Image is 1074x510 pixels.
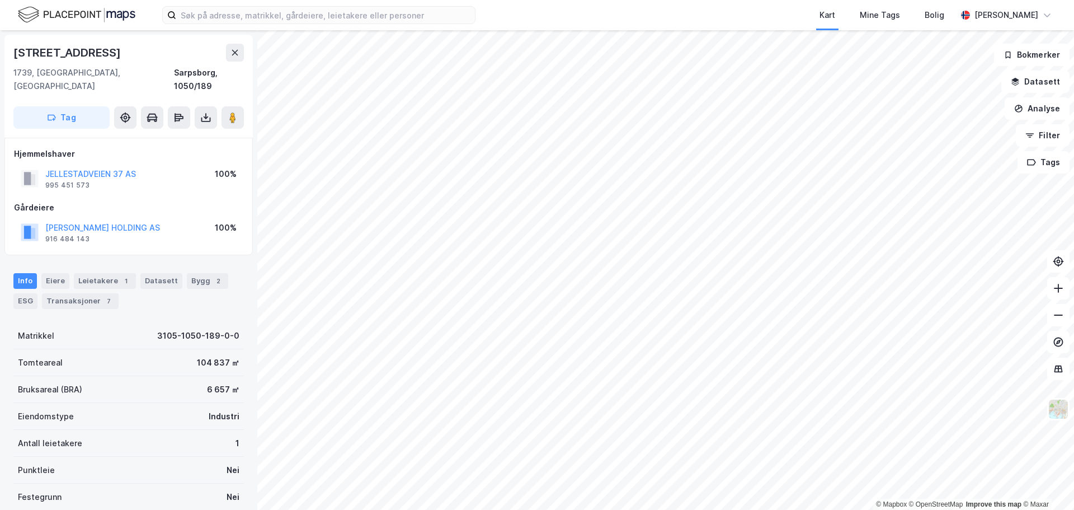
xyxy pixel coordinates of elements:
[13,106,110,129] button: Tag
[120,275,131,287] div: 1
[13,66,174,93] div: 1739, [GEOGRAPHIC_DATA], [GEOGRAPHIC_DATA]
[966,500,1021,508] a: Improve this map
[1018,456,1074,510] iframe: Chat Widget
[1048,399,1069,420] img: Z
[13,273,37,289] div: Info
[41,273,69,289] div: Eiere
[140,273,182,289] div: Datasett
[235,437,239,450] div: 1
[45,235,89,244] div: 916 484 143
[1016,124,1070,147] button: Filter
[18,410,74,423] div: Eiendomstype
[14,147,243,161] div: Hjemmelshaver
[174,66,244,93] div: Sarpsborg, 1050/189
[1005,97,1070,120] button: Analyse
[13,44,123,62] div: [STREET_ADDRESS]
[207,383,239,396] div: 6 657 ㎡
[876,500,907,508] a: Mapbox
[18,437,82,450] div: Antall leietakere
[213,275,224,287] div: 2
[227,490,239,504] div: Nei
[157,329,239,343] div: 3105-1050-189-0-0
[1001,71,1070,93] button: Datasett
[42,293,119,309] div: Transaksjoner
[197,356,239,369] div: 104 837 ㎡
[215,167,237,181] div: 100%
[13,293,37,309] div: ESG
[14,201,243,214] div: Gårdeiere
[45,181,89,190] div: 995 451 573
[215,221,237,235] div: 100%
[1018,151,1070,174] button: Tags
[18,383,82,396] div: Bruksareal (BRA)
[187,273,228,289] div: Bygg
[227,464,239,477] div: Nei
[18,356,63,369] div: Tomteareal
[18,329,54,343] div: Matrikkel
[18,464,55,477] div: Punktleie
[909,500,963,508] a: OpenStreetMap
[18,5,135,25] img: logo.f888ab2527a4732fd821a326f86c7f29.svg
[974,8,1038,22] div: [PERSON_NAME]
[860,8,900,22] div: Mine Tags
[819,8,835,22] div: Kart
[103,296,114,307] div: 7
[74,273,136,289] div: Leietakere
[925,8,944,22] div: Bolig
[176,7,475,24] input: Søk på adresse, matrikkel, gårdeiere, leietakere eller personer
[994,44,1070,66] button: Bokmerker
[18,490,62,504] div: Festegrunn
[209,410,239,423] div: Industri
